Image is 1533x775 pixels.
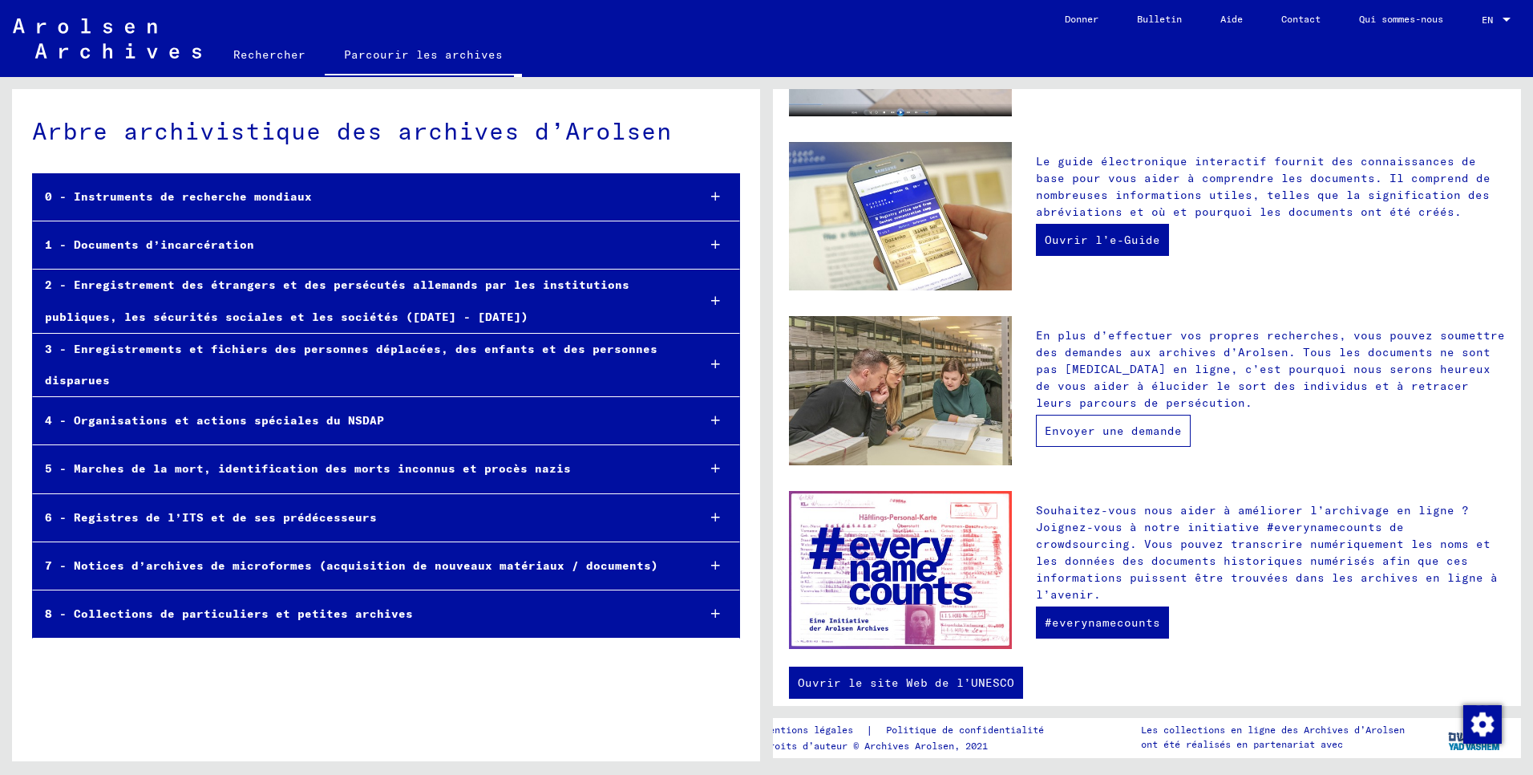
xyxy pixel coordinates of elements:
[1445,717,1505,757] img: yv_logo.png
[873,722,1063,739] a: Politique de confidentialité
[789,316,1012,465] img: inquiries.jpg
[325,35,522,77] a: Parcourir les archives
[763,722,866,739] a: Mentions légales
[789,667,1023,699] a: Ouvrir le site Web de l’UNESCO
[33,181,684,213] div: 0 - Instruments de recherche mondiaux
[33,502,684,534] div: 6 - Registres de l’ITS et de ses prédécesseurs
[1036,607,1169,639] a: #everynamecounts
[789,491,1012,650] img: enc.jpg
[1036,415,1191,447] a: Envoyer une demande
[13,18,201,59] img: Arolsen_neg.svg
[1141,737,1405,752] p: ont été réalisés en partenariat avec
[1141,723,1405,737] p: Les collections en ligne des Archives d’Arolsen
[33,598,684,630] div: 8 - Collections de particuliers et petites archives
[866,722,873,739] font: |
[1036,153,1505,221] p: Le guide électronique interactif fournit des connaissances de base pour vous aider à comprendre l...
[763,739,1063,753] p: Droits d’auteur © Archives Arolsen, 2021
[33,453,684,485] div: 5 - Marches de la mort, identification des morts inconnus et procès nazis
[33,405,684,436] div: 4 - Organisations et actions spéciales du NSDAP
[33,334,684,396] div: 3 - Enregistrements et fichiers des personnes déplacées, des enfants et des personnes disparues
[33,229,684,261] div: 1 - Documents d’incarcération
[1036,327,1505,412] p: En plus d’effectuer vos propres recherches, vous pouvez soumettre des demandes aux archives d’Aro...
[1036,502,1505,603] p: Souhaitez-vous nous aider à améliorer l’archivage en ligne ? Joignez-vous à notre initiative #eve...
[789,142,1012,290] img: eguide.jpg
[32,113,740,149] div: Arbre archivistique des archives d’Arolsen
[1462,704,1501,743] div: Modifier le consentement
[214,35,325,74] a: Rechercher
[1482,14,1499,26] span: EN
[33,550,684,582] div: 7 - Notices d’archives de microformes (acquisition de nouveaux matériaux / documents)
[1463,705,1502,744] img: Modifier le consentement
[1036,224,1169,256] a: Ouvrir l’e-Guide
[33,270,684,332] div: 2 - Enregistrement des étrangers et des persécutés allemands par les institutions publiques, les ...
